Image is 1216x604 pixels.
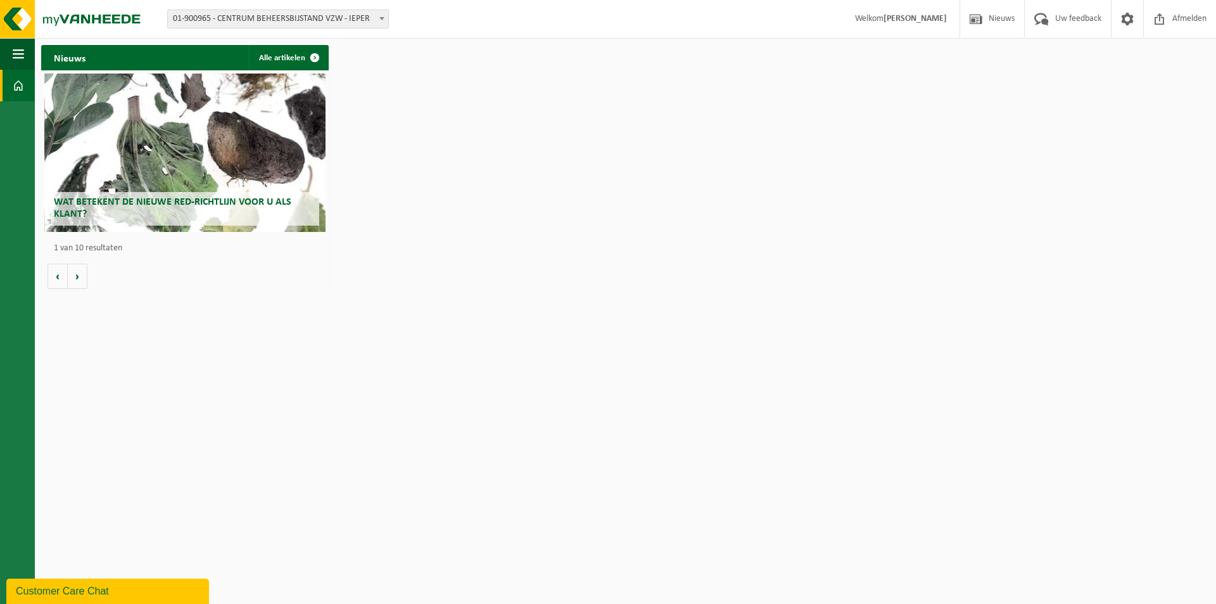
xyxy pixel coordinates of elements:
[68,264,87,289] button: Volgende
[6,576,212,604] iframe: chat widget
[47,264,68,289] button: Vorige
[54,197,291,219] span: Wat betekent de nieuwe RED-richtlijn voor u als klant?
[54,244,322,253] p: 1 van 10 resultaten
[883,14,947,23] strong: [PERSON_NAME]
[44,74,326,232] a: Wat betekent de nieuwe RED-richtlijn voor u als klant?
[168,10,388,28] span: 01-900965 - CENTRUM BEHEERSBIJSTAND VZW - IEPER
[249,45,327,70] a: Alle artikelen
[41,45,98,70] h2: Nieuws
[167,10,389,29] span: 01-900965 - CENTRUM BEHEERSBIJSTAND VZW - IEPER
